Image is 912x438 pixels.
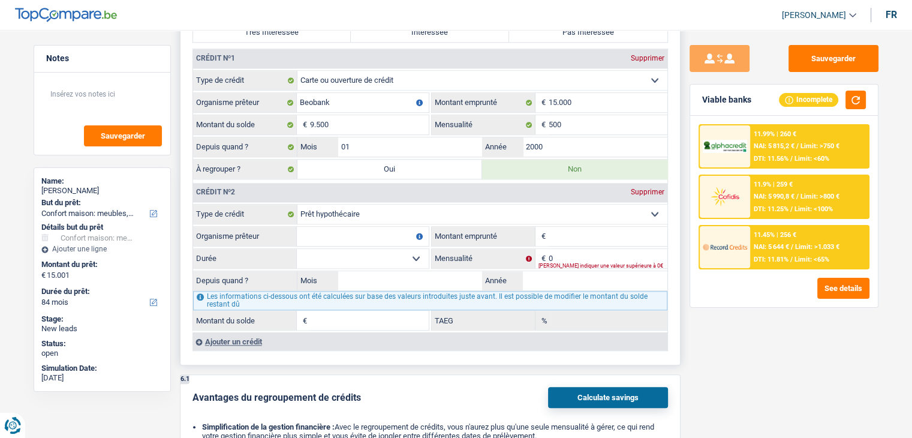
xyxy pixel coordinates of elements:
[297,311,310,330] span: €
[754,231,796,239] div: 11.45% | 256 €
[41,287,161,296] label: Durée du prêt:
[432,115,535,134] label: Mensualité
[482,271,523,290] label: Année
[192,332,667,350] div: Ajouter un crédit
[41,324,163,334] div: New leads
[482,137,523,157] label: Année
[886,9,897,20] div: fr
[101,132,145,140] span: Sauvegarder
[788,45,878,72] button: Sauvegarder
[628,55,667,62] div: Supprimer
[535,311,550,330] span: %
[41,339,163,349] div: Status:
[41,373,163,383] div: [DATE]
[754,205,788,213] span: DTI: 11.25%
[535,249,549,268] span: €
[297,137,338,157] label: Mois
[790,256,793,263] span: /
[535,227,549,246] span: €
[193,93,297,112] label: Organisme prêteur
[297,271,338,290] label: Mois
[800,193,839,200] span: Limit: >800 €
[338,271,483,290] input: MM
[41,364,163,373] div: Simulation Date:
[193,311,297,330] label: Montant du solde
[703,185,747,208] img: Cofidis
[193,137,297,157] label: Depuis quand ?
[432,227,535,246] label: Montant emprunté
[754,243,789,251] span: NAI: 5 644 €
[193,227,297,246] label: Organisme prêteur
[791,243,793,251] span: /
[754,155,788,163] span: DTI: 11.56%
[192,392,361,403] div: Avantages du regroupement de crédits
[779,93,838,106] div: Incomplete
[482,160,667,179] label: Non
[790,205,793,213] span: /
[15,8,117,22] img: TopCompare Logo
[754,142,794,150] span: NAI: 5 815,2 €
[628,188,667,196] div: Supprimer
[772,5,856,25] a: [PERSON_NAME]
[782,10,846,20] span: [PERSON_NAME]
[41,245,163,253] div: Ajouter une ligne
[432,93,535,112] label: Montant emprunté
[46,53,158,64] h5: Notes
[297,115,310,134] span: €
[41,223,163,232] div: Détails but du prêt
[41,260,161,269] label: Montant du prêt:
[193,291,667,310] div: Les informations ci-dessous ont été calculées sur base des valeurs introduites juste avant. Il es...
[794,155,829,163] span: Limit: <60%
[703,236,747,258] img: Record Credits
[432,249,535,268] label: Mensualité
[193,23,351,42] label: Très Intéressée
[41,271,46,280] span: €
[703,140,747,154] img: AlphaCredit
[754,181,793,188] div: 11.9% | 259 €
[193,188,238,196] div: Crédit nº2
[523,137,667,157] input: AAAA
[41,176,163,186] div: Name:
[702,95,751,105] div: Viable banks
[41,349,163,358] div: open
[202,422,335,431] b: Simplification de la gestion financière :
[180,375,189,384] div: 6.1
[41,198,161,208] label: But du prêt:
[796,142,799,150] span: /
[84,125,162,146] button: Sauvegarder
[790,155,793,163] span: /
[795,243,839,251] span: Limit: >1.033 €
[817,278,869,299] button: See details
[523,271,667,290] input: AAAA
[754,130,796,138] div: 11.99% | 260 €
[754,256,788,263] span: DTI: 11.81%
[535,115,549,134] span: €
[41,186,163,196] div: [PERSON_NAME]
[193,249,297,268] label: Durée
[754,193,794,200] span: NAI: 5 990,8 €
[794,205,833,213] span: Limit: <100%
[41,314,163,324] div: Stage:
[509,23,667,42] label: Pas Intéressée
[432,311,535,330] label: TAEG
[538,263,667,268] div: [PERSON_NAME] indiquer une valeur supérieure à 0€
[351,23,509,42] label: Intéressée
[794,256,829,263] span: Limit: <65%
[193,271,297,290] label: Depuis quand ?
[800,142,839,150] span: Limit: >750 €
[193,115,297,134] label: Montant du solde
[548,387,668,408] button: Calculate savings
[193,205,297,224] label: Type de crédit
[535,93,549,112] span: €
[193,160,297,179] label: À regrouper ?
[297,160,483,179] label: Oui
[796,193,799,200] span: /
[338,137,483,157] input: MM
[193,55,238,62] div: Crédit nº1
[193,71,297,90] label: Type de crédit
